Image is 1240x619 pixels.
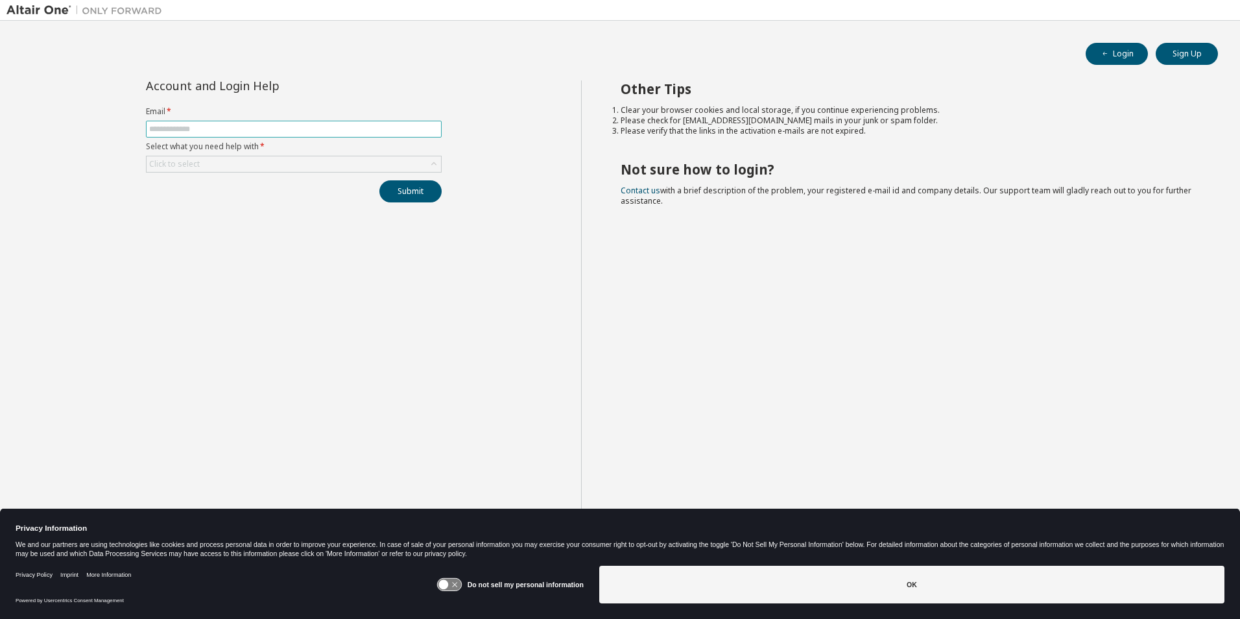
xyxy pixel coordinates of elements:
div: Click to select [149,159,200,169]
label: Select what you need help with [146,141,442,152]
li: Please check for [EMAIL_ADDRESS][DOMAIN_NAME] mails in your junk or spam folder. [621,115,1195,126]
button: Login [1086,43,1148,65]
label: Email [146,106,442,117]
div: Click to select [147,156,441,172]
div: Account and Login Help [146,80,383,91]
a: Contact us [621,185,660,196]
button: Sign Up [1156,43,1218,65]
li: Please verify that the links in the activation e-mails are not expired. [621,126,1195,136]
h2: Other Tips [621,80,1195,97]
li: Clear your browser cookies and local storage, if you continue experiencing problems. [621,105,1195,115]
button: Submit [379,180,442,202]
h2: Not sure how to login? [621,161,1195,178]
img: Altair One [6,4,169,17]
span: with a brief description of the problem, your registered e-mail id and company details. Our suppo... [621,185,1191,206]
